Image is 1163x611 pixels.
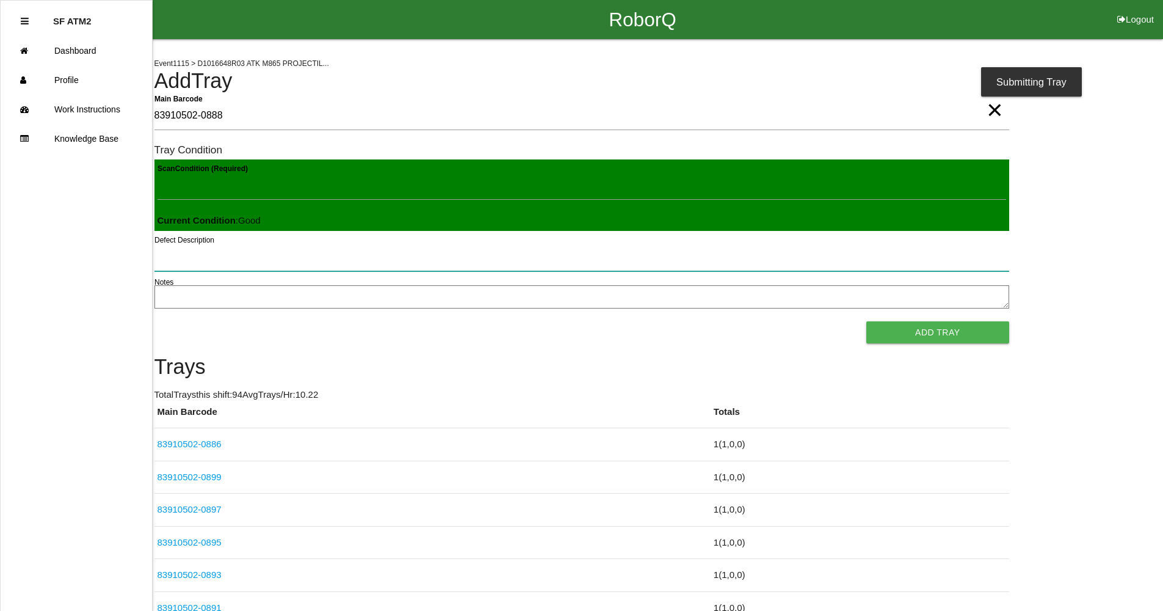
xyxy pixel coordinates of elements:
[154,102,1009,130] input: Required
[1,124,152,153] a: Knowledge Base
[158,537,222,547] a: 83910502-0895
[154,94,203,103] b: Main Barcode
[154,59,329,68] span: Event 1115 > D1016648R03 ATK M865 PROJECTIL...
[154,405,711,428] th: Main Barcode
[987,86,1002,110] span: Clear Input
[154,277,173,288] label: Notes
[154,144,1009,156] h6: Tray Condition
[711,405,1009,428] th: Totals
[1,65,152,95] a: Profile
[154,356,1009,379] h4: Trays
[158,215,261,225] span: : Good
[158,472,222,482] a: 83910502-0899
[154,70,1009,93] h4: Add Tray
[158,569,222,580] a: 83910502-0893
[711,494,1009,527] td: 1 ( 1 , 0 , 0 )
[158,215,236,225] b: Current Condition
[21,7,29,36] div: Close
[711,559,1009,592] td: 1 ( 1 , 0 , 0 )
[158,439,222,449] a: 83910502-0886
[1,95,152,124] a: Work Instructions
[158,164,248,173] b: Scan Condition (Required)
[154,235,214,246] label: Defect Description
[53,7,92,26] p: SF ATM2
[158,504,222,514] a: 83910502-0897
[711,526,1009,559] td: 1 ( 1 , 0 , 0 )
[711,461,1009,494] td: 1 ( 1 , 0 , 0 )
[981,67,1082,97] div: Submitting Tray
[711,428,1009,461] td: 1 ( 1 , 0 , 0 )
[866,321,1009,343] button: Add Tray
[1,36,152,65] a: Dashboard
[154,388,1009,402] p: Total Trays this shift: 94 Avg Trays /Hr: 10.22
